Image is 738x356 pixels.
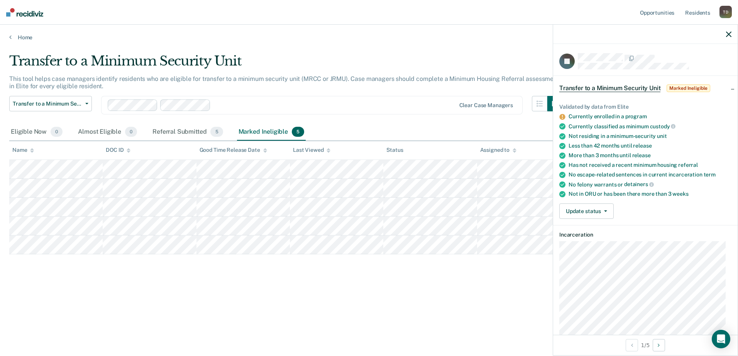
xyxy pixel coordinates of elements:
[569,123,731,130] div: Currently classified as minimum
[76,124,139,141] div: Almost Eligible
[657,133,667,139] span: unit
[569,113,731,120] div: Currently enrolled in a program
[210,127,223,137] span: 5
[633,143,652,149] span: release
[712,330,730,348] div: Open Intercom Messenger
[553,335,738,355] div: 1 / 5
[678,162,698,168] span: referral
[9,34,729,41] a: Home
[667,84,710,92] span: Marked Ineligible
[559,232,731,238] dt: Incarceration
[569,162,731,168] div: Has not received a recent minimum housing
[569,152,731,159] div: More than 3 months until
[386,147,403,153] div: Status
[9,124,64,141] div: Eligible Now
[6,8,43,17] img: Recidiviz
[151,124,224,141] div: Referral Submitted
[13,101,82,107] span: Transfer to a Minimum Security Unit
[106,147,130,153] div: DOC ID
[237,124,306,141] div: Marked Ineligible
[653,339,665,351] button: Next Opportunity
[569,133,731,139] div: Not residing in a minimum-security
[569,143,731,149] div: Less than 42 months until
[9,53,563,75] div: Transfer to a Minimum Security Unit
[9,75,559,90] p: This tool helps case managers identify residents who are eligible for transfer to a minimum secur...
[650,123,676,129] span: custody
[559,104,731,110] div: Validated by data from Elite
[719,6,732,18] div: T D
[704,171,716,178] span: term
[632,152,651,158] span: release
[569,191,731,197] div: Not in ORU or has been there more than 3
[292,127,304,137] span: 5
[624,181,654,187] span: detainers
[12,147,34,153] div: Name
[125,127,137,137] span: 0
[480,147,516,153] div: Assigned to
[553,76,738,101] div: Transfer to a Minimum Security UnitMarked Ineligible
[51,127,63,137] span: 0
[672,191,688,197] span: weeks
[559,84,660,92] span: Transfer to a Minimum Security Unit
[293,147,330,153] div: Last Viewed
[559,203,614,219] button: Update status
[626,339,638,351] button: Previous Opportunity
[459,102,513,109] div: Clear case managers
[200,147,267,153] div: Good Time Release Date
[569,171,731,178] div: No escape-related sentences in current incarceration
[569,181,731,188] div: No felony warrants or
